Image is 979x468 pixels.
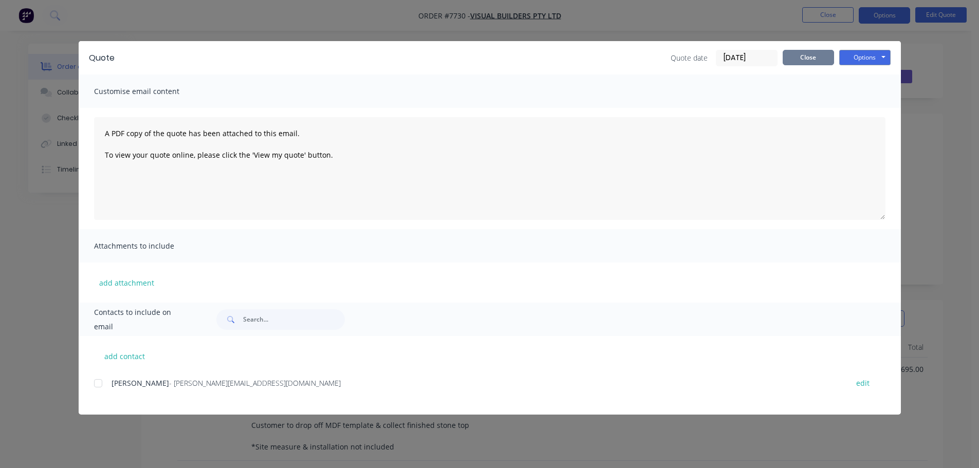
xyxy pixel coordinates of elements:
[671,52,708,63] span: Quote date
[94,239,207,253] span: Attachments to include
[94,84,207,99] span: Customise email content
[850,376,876,390] button: edit
[839,50,891,65] button: Options
[94,348,156,364] button: add contact
[89,52,115,64] div: Quote
[243,309,345,330] input: Search...
[94,275,159,290] button: add attachment
[783,50,834,65] button: Close
[169,378,341,388] span: - [PERSON_NAME][EMAIL_ADDRESS][DOMAIN_NAME]
[94,117,885,220] textarea: A PDF copy of the quote has been attached to this email. To view your quote online, please click ...
[94,305,191,334] span: Contacts to include on email
[112,378,169,388] span: [PERSON_NAME]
